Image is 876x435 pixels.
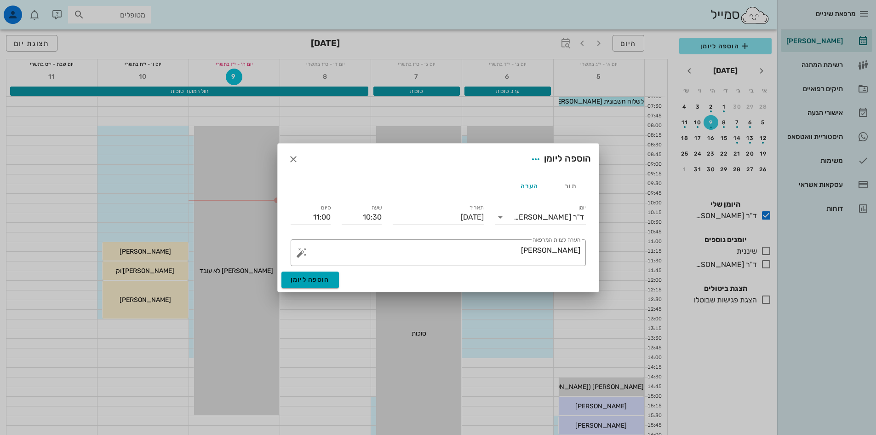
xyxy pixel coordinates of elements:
div: ד"ר [PERSON_NAME] [514,213,584,221]
label: שעה [371,204,382,211]
span: הוספה ליומן [291,276,330,284]
label: תאריך [469,204,484,211]
button: הוספה ליומן [281,272,339,288]
div: יומןד"ר [PERSON_NAME] [495,210,586,225]
label: סיום [321,204,331,211]
div: תור [550,175,591,197]
label: הערה לצוות המרפאה [532,237,580,244]
label: יומן [578,204,586,211]
div: הוספה ליומן [527,151,591,168]
div: הערה [509,175,550,197]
